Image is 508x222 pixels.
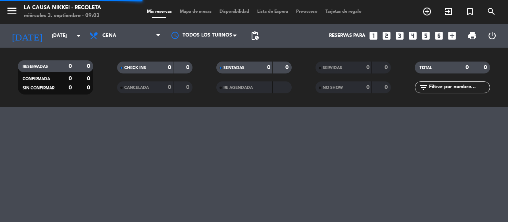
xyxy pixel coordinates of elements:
span: Lista de Espera [253,10,292,14]
i: looks_one [368,31,379,41]
input: Filtrar por nombre... [428,83,490,92]
strong: 0 [267,65,270,70]
i: exit_to_app [444,7,453,16]
span: Tarjetas de regalo [321,10,366,14]
span: Pre-acceso [292,10,321,14]
span: pending_actions [250,31,260,41]
span: Disponibilidad [216,10,253,14]
strong: 0 [466,65,469,70]
button: menu [6,5,18,19]
i: turned_in_not [465,7,475,16]
span: TOTAL [419,66,432,70]
span: CHECK INS [124,66,146,70]
strong: 0 [69,85,72,91]
div: La Causa Nikkei - Recoleta [24,4,101,12]
strong: 0 [87,76,92,81]
i: add_circle_outline [422,7,432,16]
span: RESERVADAS [23,65,48,69]
i: arrow_drop_down [74,31,83,41]
i: looks_5 [421,31,431,41]
span: NO SHOW [323,86,343,90]
i: add_box [447,31,457,41]
span: Reservas para [329,33,366,39]
i: looks_4 [408,31,418,41]
strong: 0 [366,65,369,70]
span: CONFIRMADA [23,77,50,81]
div: LOG OUT [482,24,502,48]
i: looks_two [381,31,392,41]
strong: 0 [366,85,369,90]
strong: 0 [186,65,191,70]
div: miércoles 3. septiembre - 09:03 [24,12,101,20]
span: Cena [102,33,116,39]
span: RE AGENDADA [223,86,253,90]
i: menu [6,5,18,17]
strong: 0 [69,76,72,81]
strong: 0 [87,85,92,91]
i: filter_list [419,83,428,92]
i: [DATE] [6,27,48,44]
i: looks_3 [394,31,405,41]
span: Mis reservas [143,10,176,14]
i: search [487,7,496,16]
span: SENTADAS [223,66,244,70]
i: looks_6 [434,31,444,41]
span: CANCELADA [124,86,149,90]
span: Mapa de mesas [176,10,216,14]
strong: 0 [385,65,389,70]
strong: 0 [168,85,171,90]
strong: 0 [87,64,92,69]
strong: 0 [285,65,290,70]
span: SERVIDAS [323,66,342,70]
strong: 0 [69,64,72,69]
span: print [468,31,477,41]
i: power_settings_new [487,31,497,41]
strong: 0 [186,85,191,90]
strong: 0 [484,65,489,70]
span: SIN CONFIRMAR [23,86,54,90]
strong: 0 [385,85,389,90]
strong: 0 [168,65,171,70]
